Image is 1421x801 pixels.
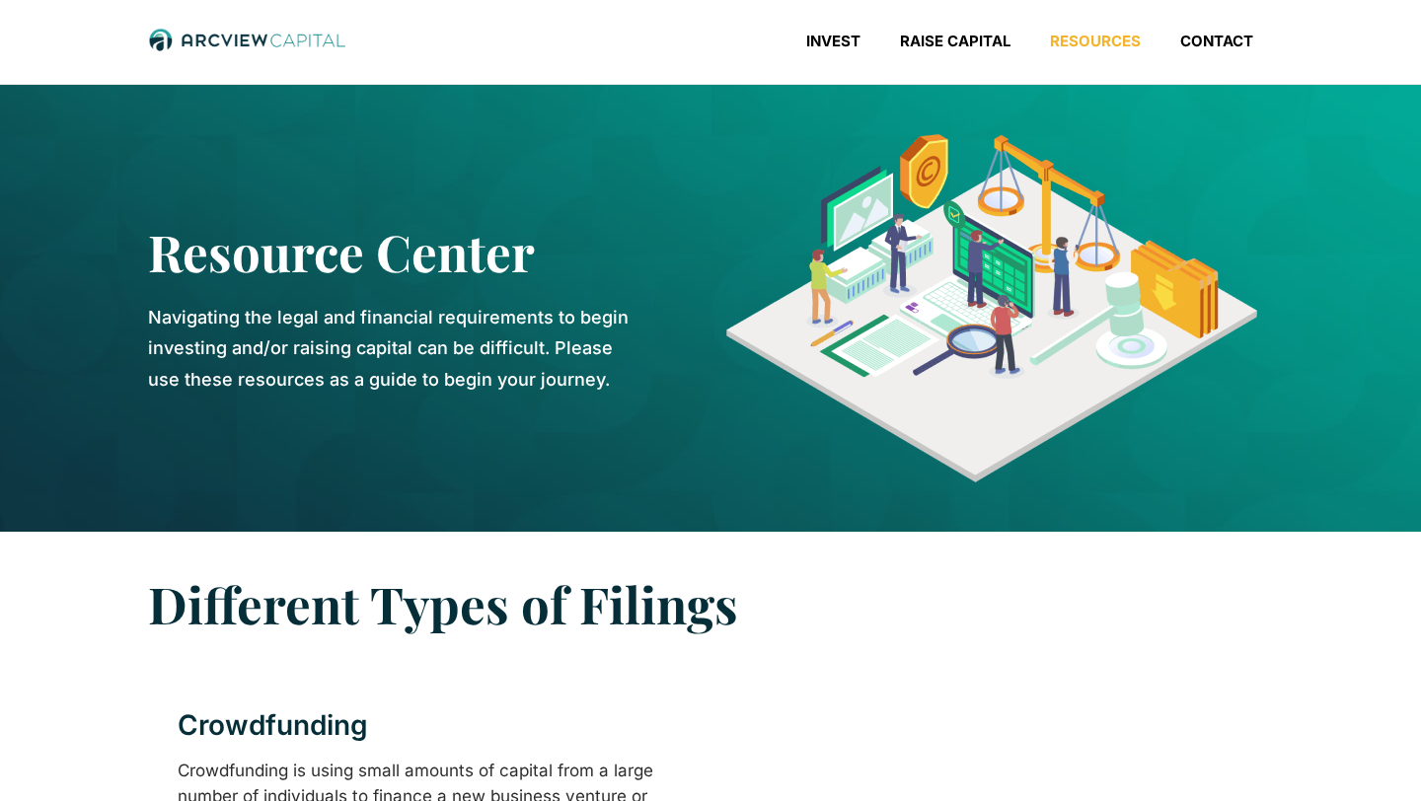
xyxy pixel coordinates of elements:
h2: Crowdfunding [178,711,681,739]
a: Invest [786,32,880,51]
p: Navigating the legal and financial requirements to begin investing and/or raising capital can be ... [148,302,641,396]
h2: Resource Center [148,222,641,282]
a: Resources [1030,32,1160,51]
a: Raise Capital [880,32,1030,51]
h3: Different Types of Filings [148,571,1224,637]
a: Contact [1160,32,1273,51]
